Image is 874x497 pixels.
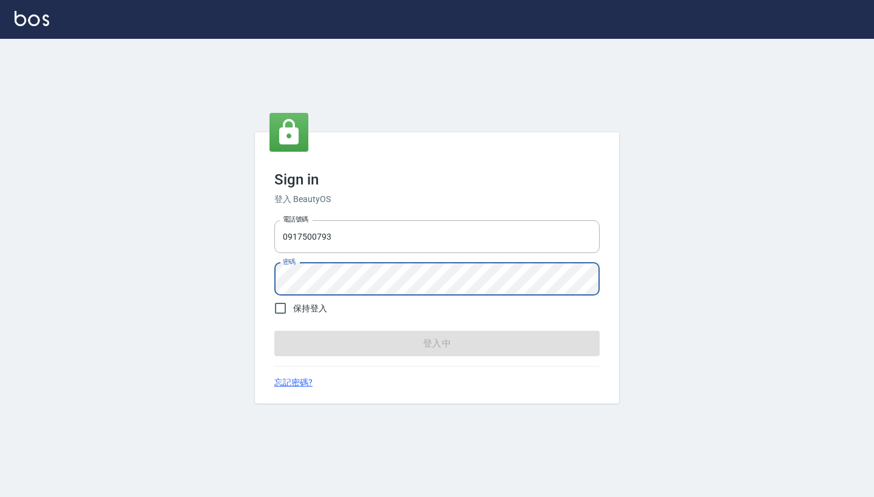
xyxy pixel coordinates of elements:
[274,376,313,389] a: 忘記密碼?
[283,257,296,266] label: 密碼
[293,302,327,315] span: 保持登入
[274,193,600,206] h6: 登入 BeautyOS
[283,215,308,224] label: 電話號碼
[274,171,600,188] h3: Sign in
[15,11,49,26] img: Logo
